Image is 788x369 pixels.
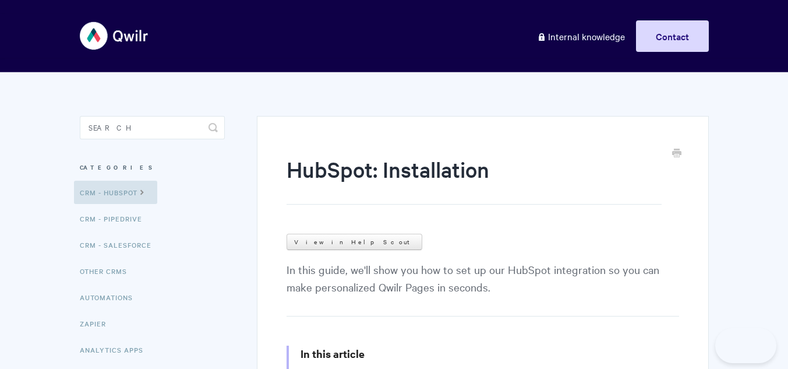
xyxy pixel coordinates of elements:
a: Zapier [80,312,115,335]
a: Contact [636,20,709,52]
a: Internal knowledge [528,20,634,52]
h3: Categories [80,157,225,178]
input: Search [80,116,225,139]
iframe: Toggle Customer Support [715,328,776,363]
a: CRM - Pipedrive [80,207,151,230]
a: CRM - Salesforce [80,233,160,256]
a: Analytics Apps [80,338,152,361]
a: View in Help Scout [287,234,422,250]
h1: HubSpot: Installation [287,154,661,205]
p: In this guide, we'll show you how to set up our HubSpot integration so you can make personalized ... [287,261,679,317]
a: Print this Article [672,147,681,160]
a: CRM - HubSpot [74,181,157,204]
a: Other CRMs [80,259,136,283]
a: Automations [80,286,142,309]
img: Qwilr Help Center [80,14,149,58]
h3: In this article [301,346,679,362]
